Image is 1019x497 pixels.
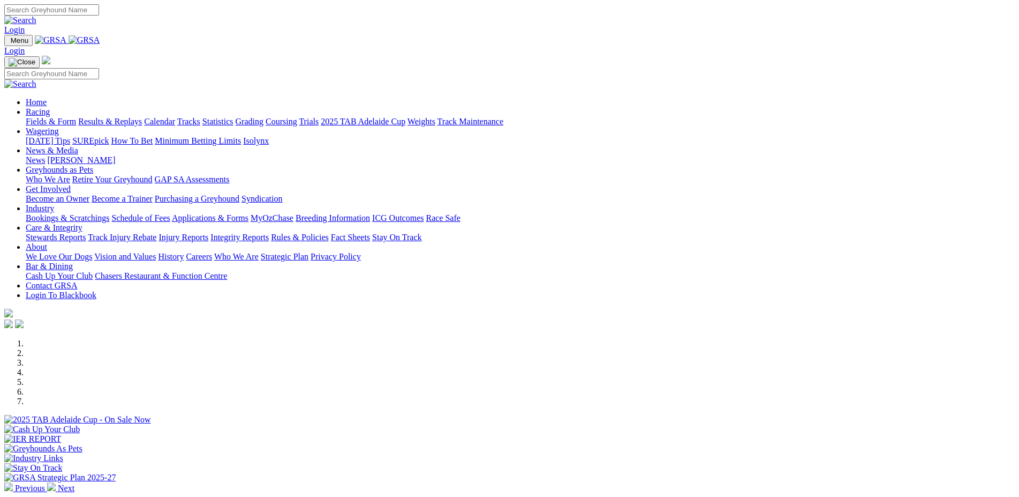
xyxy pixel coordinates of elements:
div: Care & Integrity [26,233,1015,242]
a: Care & Integrity [26,223,82,232]
a: Integrity Reports [210,233,269,242]
a: Login [4,46,25,55]
img: 2025 TAB Adelaide Cup - On Sale Now [4,415,151,425]
img: Search [4,16,36,25]
span: Previous [15,484,45,493]
a: Chasers Restaurant & Function Centre [95,271,227,280]
input: Search [4,4,99,16]
a: Login [4,25,25,34]
img: logo-grsa-white.png [4,309,13,317]
div: Bar & Dining [26,271,1015,281]
div: Greyhounds as Pets [26,175,1015,184]
img: facebook.svg [4,320,13,328]
a: Schedule of Fees [111,213,170,222]
a: Who We Are [214,252,259,261]
img: GRSA Strategic Plan 2025-27 [4,473,116,483]
a: Previous [4,484,47,493]
a: Wagering [26,127,59,136]
a: Become a Trainer [92,194,153,203]
a: [DATE] Tips [26,136,70,145]
a: Purchasing a Greyhound [155,194,239,203]
a: Vision and Values [94,252,156,261]
img: twitter.svg [15,320,24,328]
a: Greyhounds as Pets [26,165,93,174]
img: logo-grsa-white.png [42,56,50,64]
a: MyOzChase [251,213,293,222]
a: 2025 TAB Adelaide Cup [321,117,405,126]
div: News & Media [26,155,1015,165]
span: Menu [11,36,28,44]
img: chevron-right-pager-white.svg [47,483,56,491]
div: Industry [26,213,1015,223]
a: Breeding Information [296,213,370,222]
a: News [26,155,45,165]
img: chevron-left-pager-white.svg [4,483,13,491]
a: Next [47,484,74,493]
a: Privacy Policy [311,252,361,261]
span: Next [58,484,74,493]
div: About [26,252,1015,262]
a: Login To Blackbook [26,291,96,300]
a: Track Maintenance [437,117,503,126]
a: Results & Replays [78,117,142,126]
a: Home [26,98,47,107]
a: Cash Up Your Club [26,271,93,280]
div: Wagering [26,136,1015,146]
a: Fact Sheets [331,233,370,242]
img: GRSA [69,35,100,45]
a: GAP SA Assessments [155,175,230,184]
img: Industry Links [4,454,63,463]
a: Careers [186,252,212,261]
a: SUREpick [72,136,109,145]
a: About [26,242,47,251]
a: Track Injury Rebate [88,233,156,242]
a: Grading [236,117,263,126]
a: Calendar [144,117,175,126]
a: Get Involved [26,184,71,194]
a: Rules & Policies [271,233,329,242]
a: Tracks [177,117,200,126]
a: Statistics [202,117,233,126]
a: Injury Reports [158,233,208,242]
img: Close [9,58,35,66]
a: Industry [26,204,54,213]
img: Search [4,79,36,89]
a: [PERSON_NAME] [47,155,115,165]
a: Stay On Track [372,233,421,242]
div: Racing [26,117,1015,127]
a: We Love Our Dogs [26,252,92,261]
a: History [158,252,184,261]
div: Get Involved [26,194,1015,204]
a: Fields & Form [26,117,76,126]
a: Minimum Betting Limits [155,136,241,145]
a: Syndication [241,194,282,203]
button: Toggle navigation [4,35,33,46]
img: Stay On Track [4,463,62,473]
a: Who We Are [26,175,70,184]
a: Bookings & Scratchings [26,213,109,222]
img: Greyhounds As Pets [4,444,82,454]
a: Stewards Reports [26,233,86,242]
a: Become an Owner [26,194,89,203]
a: ICG Outcomes [372,213,424,222]
a: Bar & Dining [26,262,73,271]
a: Applications & Forms [172,213,248,222]
a: How To Bet [111,136,153,145]
a: Weights [407,117,435,126]
a: Trials [299,117,319,126]
a: Racing [26,107,50,116]
a: Race Safe [426,213,460,222]
button: Toggle navigation [4,56,40,68]
a: Contact GRSA [26,281,77,290]
input: Search [4,68,99,79]
a: Strategic Plan [261,252,308,261]
img: IER REPORT [4,434,61,444]
a: Retire Your Greyhound [72,175,153,184]
img: Cash Up Your Club [4,425,80,434]
img: GRSA [35,35,66,45]
a: News & Media [26,146,78,155]
a: Isolynx [243,136,269,145]
a: Coursing [266,117,297,126]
